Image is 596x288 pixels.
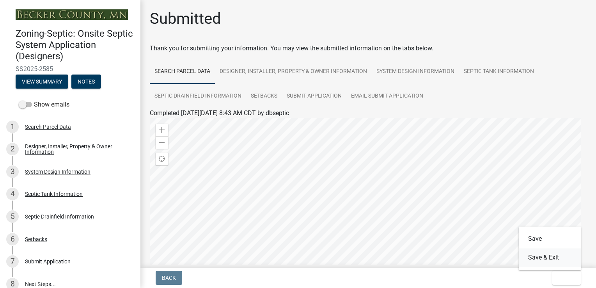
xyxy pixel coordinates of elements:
div: Search Parcel Data [25,124,71,130]
div: Septic Tank Information [25,191,83,197]
div: Zoom in [156,124,168,136]
div: Septic Drainfield Information [25,214,94,219]
div: Exit [519,226,581,270]
div: Designer, Installer, Property & Owner Information [25,144,128,155]
button: Notes [71,75,101,89]
button: Save & Exit [519,248,581,267]
wm-modal-confirm: Summary [16,79,68,85]
span: Back [162,275,176,281]
a: Email Submit Application [346,84,428,109]
div: 5 [6,210,19,223]
span: Completed [DATE][DATE] 8:43 AM CDT by dbseptic [150,109,289,117]
a: Submit Application [282,84,346,109]
div: System Design Information [25,169,90,174]
button: Exit [552,271,581,285]
div: Find my location [156,153,168,165]
div: 7 [6,255,19,268]
wm-modal-confirm: Notes [71,79,101,85]
div: Thank you for submitting your information. You may view the submitted information on the tabs below. [150,44,587,53]
a: Setbacks [246,84,282,109]
button: Back [156,271,182,285]
span: Exit [559,275,570,281]
div: 2 [6,143,19,155]
img: Becker County, Minnesota [16,9,128,20]
a: Septic Drainfield Information [150,84,246,109]
button: View Summary [16,75,68,89]
a: System Design Information [372,59,459,84]
span: SS2025-2585 [16,65,125,73]
a: Search Parcel Data [150,59,215,84]
div: Setbacks [25,236,47,242]
h1: Submitted [150,9,221,28]
button: Save [519,229,581,248]
div: Submit Application [25,259,71,264]
div: 1 [6,121,19,133]
div: Zoom out [156,136,168,149]
div: 4 [6,188,19,200]
a: Septic Tank Information [459,59,539,84]
label: Show emails [19,100,69,109]
a: Designer, Installer, Property & Owner Information [215,59,372,84]
h4: Zoning-Septic: Onsite Septic System Application (Designers) [16,28,134,62]
div: 3 [6,165,19,178]
div: 6 [6,233,19,245]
